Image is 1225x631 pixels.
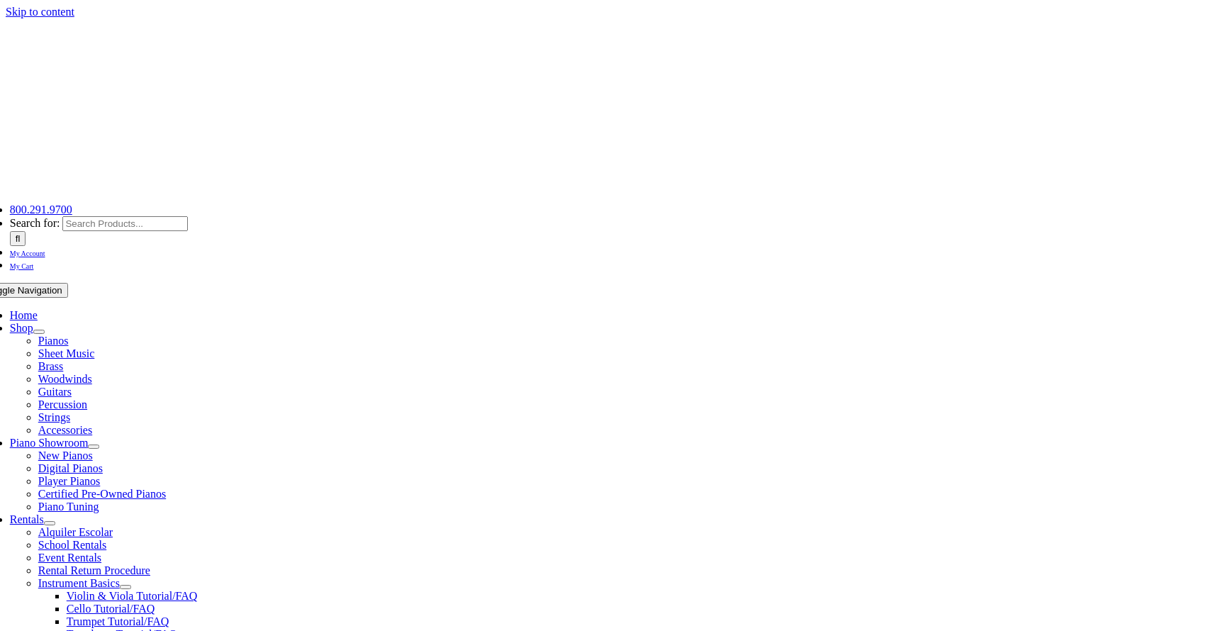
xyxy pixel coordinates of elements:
[88,445,99,449] button: Open submenu of Piano Showroom
[10,231,26,246] input: Search
[10,513,44,525] a: Rentals
[38,564,150,576] a: Rental Return Procedure
[38,424,92,436] a: Accessories
[38,360,64,372] a: Brass
[38,449,93,462] a: New Pianos
[38,488,166,500] a: Certified Pre-Owned Pianos
[67,615,169,627] a: Trumpet Tutorial/FAQ
[10,259,34,271] a: My Cart
[67,603,155,615] a: Cello Tutorial/FAQ
[10,203,72,216] a: 800.291.9700
[10,322,33,334] a: Shop
[10,246,45,258] a: My Account
[38,501,99,513] a: Piano Tuning
[120,585,131,589] button: Open submenu of Instrument Basics
[38,335,69,347] a: Pianos
[10,309,38,321] a: Home
[10,262,34,270] span: My Cart
[10,437,89,449] a: Piano Showroom
[44,521,55,525] button: Open submenu of Rentals
[38,577,120,589] a: Instrument Basics
[38,475,101,487] a: Player Pianos
[38,373,92,385] a: Woodwinds
[6,6,74,18] a: Skip to content
[38,462,103,474] a: Digital Pianos
[38,411,70,423] a: Strings
[38,552,101,564] a: Event Rentals
[67,590,198,602] a: Violin & Viola Tutorial/FAQ
[10,217,60,229] span: Search for:
[38,347,95,359] a: Sheet Music
[38,386,72,398] a: Guitars
[33,330,45,334] button: Open submenu of Shop
[38,398,87,411] a: Percussion
[38,539,106,551] a: School Rentals
[62,216,188,231] input: Search Products...
[10,250,45,257] span: My Account
[38,526,113,538] a: Alquiler Escolar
